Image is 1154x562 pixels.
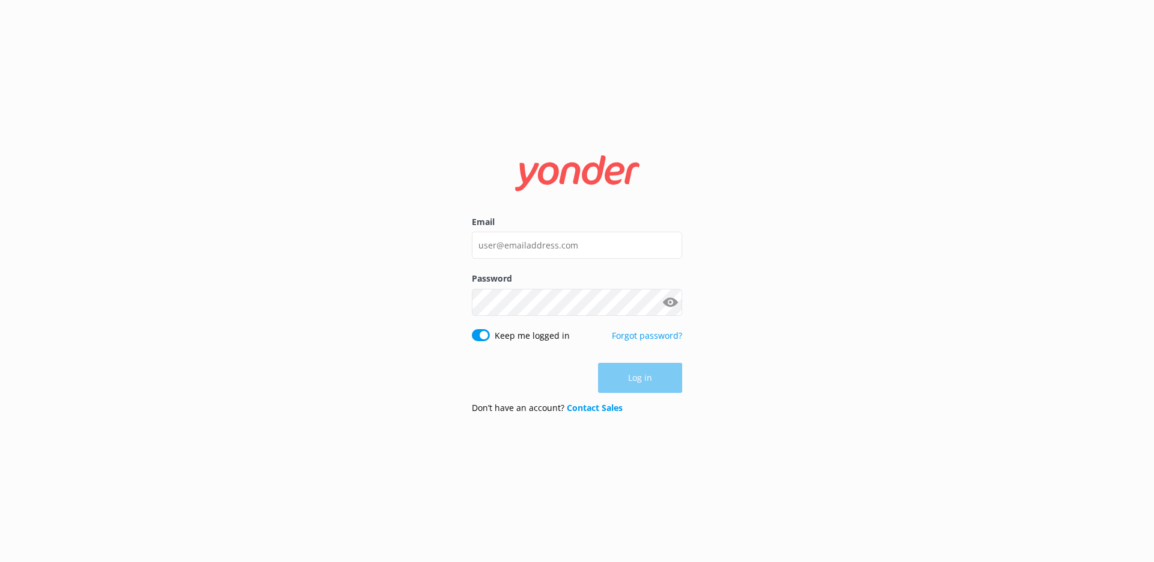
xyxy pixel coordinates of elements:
[472,215,682,229] label: Email
[612,330,682,341] a: Forgot password?
[658,290,682,314] button: Show password
[472,272,682,285] label: Password
[567,402,623,413] a: Contact Sales
[472,401,623,415] p: Don’t have an account?
[472,232,682,259] input: user@emailaddress.com
[495,329,570,342] label: Keep me logged in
